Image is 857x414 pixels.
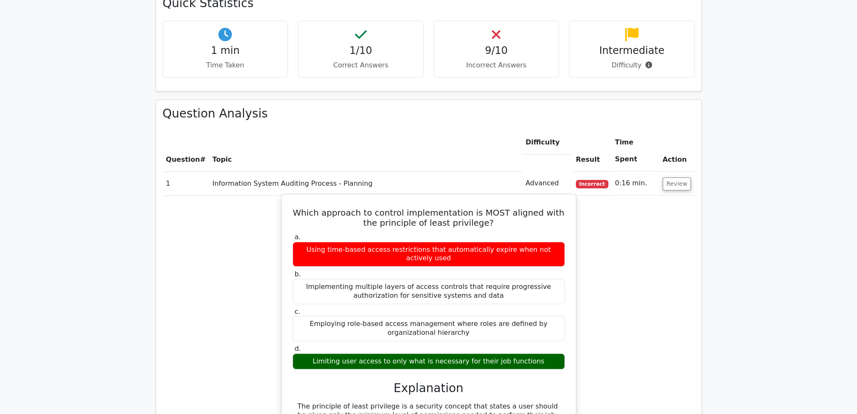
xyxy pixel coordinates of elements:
th: Difficulty [522,131,572,155]
th: # [163,131,209,171]
div: Employing role-based access management where roles are defined by organizational hierarchy [293,316,565,341]
span: Incorrect [576,180,608,188]
h3: Question Analysis [163,107,695,121]
span: Question [166,155,200,163]
h4: Intermediate [576,45,688,57]
p: Correct Answers [305,60,416,70]
th: Action [659,131,695,171]
div: Using time-based access restrictions that automatically expire when not actively used [293,242,565,267]
h5: Which approach to control implementation is MOST aligned with the principle of least privilege? [292,208,566,228]
th: Result [572,131,612,171]
p: Incorrect Answers [441,60,552,70]
button: Review [663,177,691,190]
h3: Explanation [298,381,560,395]
td: Information System Auditing Process - Planning [209,171,522,195]
td: 0:16 min. [612,171,659,195]
td: 1 [163,171,209,195]
h4: 1/10 [305,45,416,57]
span: c. [295,307,301,315]
th: Time Spent [612,131,659,171]
p: Difficulty [576,60,688,70]
td: Advanced [522,171,572,195]
span: a. [295,233,301,241]
h4: 9/10 [441,45,552,57]
th: Topic [209,131,522,171]
p: Time Taken [170,60,281,70]
span: d. [295,345,301,353]
h4: 1 min [170,45,281,57]
span: b. [295,270,301,278]
div: Limiting user access to only what is necessary for their job functions [293,353,565,370]
div: Implementing multiple layers of access controls that require progressive authorization for sensit... [293,279,565,304]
